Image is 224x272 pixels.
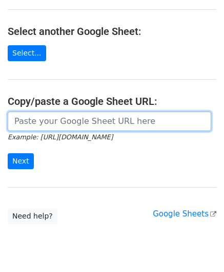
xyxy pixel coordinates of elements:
[8,208,57,224] a: Need help?
[8,95,216,107] h4: Copy/paste a Google Sheet URL:
[8,112,211,131] input: Paste your Google Sheet URL here
[8,153,34,169] input: Next
[8,25,216,38] h4: Select another Google Sheet:
[153,209,216,219] a: Google Sheets
[8,133,113,141] small: Example: [URL][DOMAIN_NAME]
[173,223,224,272] iframe: Chat Widget
[8,45,46,61] a: Select...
